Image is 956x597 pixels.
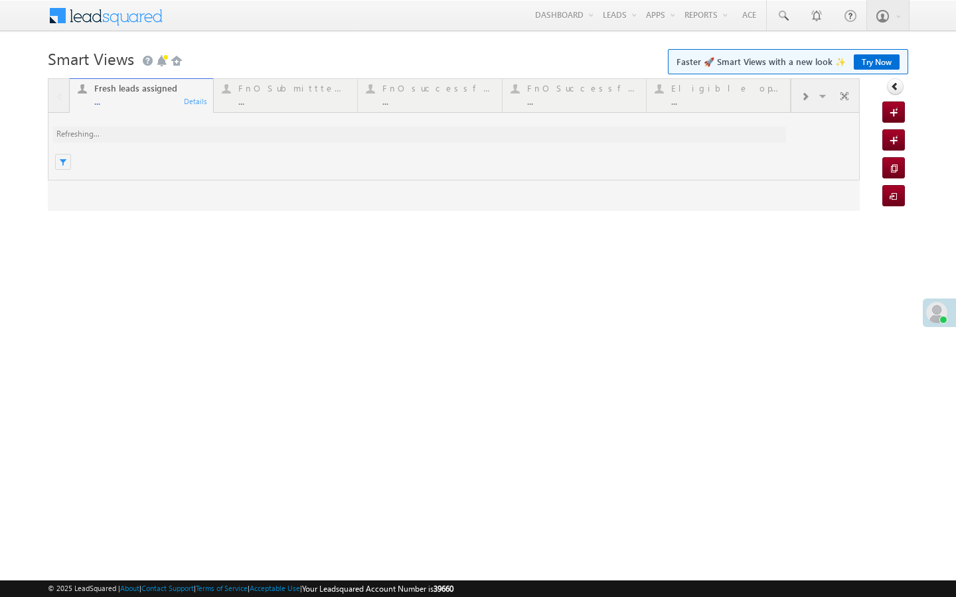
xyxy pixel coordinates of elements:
span: Smart Views [48,48,134,69]
span: Your Leadsquared Account Number is [302,584,453,594]
a: Terms of Service [196,584,248,592]
span: 39660 [434,584,453,594]
a: About [120,584,139,592]
a: Try Now [854,54,900,70]
span: © 2025 LeadSquared | | | | | [48,582,453,595]
a: Acceptable Use [250,584,300,592]
span: Faster 🚀 Smart Views with a new look ✨ [677,55,900,68]
a: Contact Support [141,584,194,592]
